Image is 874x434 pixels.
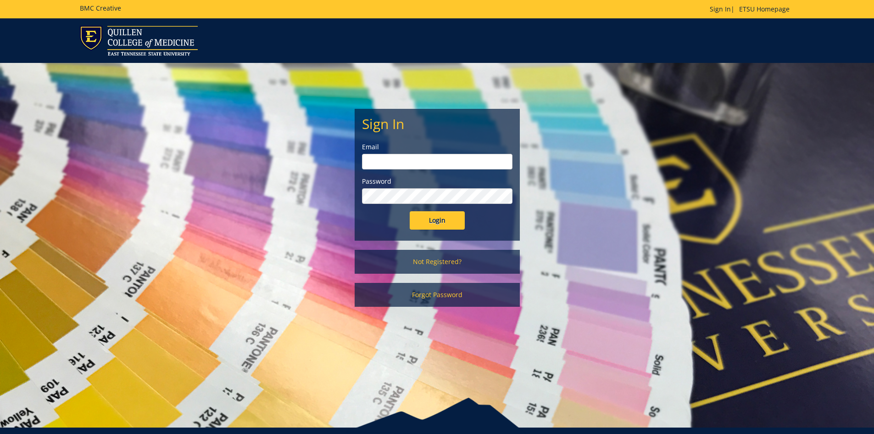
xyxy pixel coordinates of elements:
a: Sign In [710,5,731,13]
a: Forgot Password [355,283,520,307]
label: Email [362,142,512,152]
h2: Sign In [362,116,512,131]
a: Not Registered? [355,250,520,274]
img: ETSU logo [80,26,198,56]
input: Login [410,211,465,230]
label: Password [362,177,512,186]
h5: BMC Creative [80,5,121,11]
p: | [710,5,794,14]
a: ETSU Homepage [735,5,794,13]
